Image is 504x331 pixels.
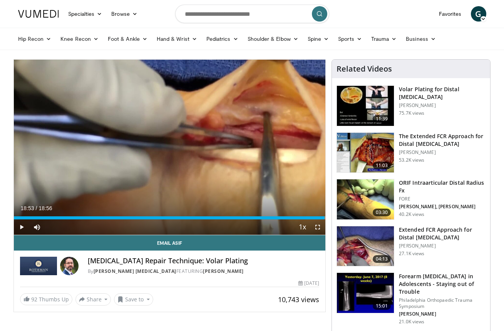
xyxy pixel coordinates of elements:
[14,216,326,219] div: Progress Bar
[337,86,394,126] img: Vumedi-_volar_plating_100006814_3.jpg.150x105_q85_crop-smart_upscale.jpg
[298,280,319,287] div: [DATE]
[401,31,440,47] a: Business
[399,102,486,109] p: [PERSON_NAME]
[14,235,326,251] a: Email Asif
[399,311,486,317] p: [PERSON_NAME]
[303,31,333,47] a: Spine
[243,31,303,47] a: Shoulder & Elbow
[399,243,486,249] p: [PERSON_NAME]
[399,251,424,257] p: 27.1K views
[21,205,34,211] span: 18:53
[36,205,37,211] span: /
[337,273,394,313] img: 25619031-145e-4c60-a054-82f5ddb5a1ab.150x105_q85_crop-smart_upscale.jpg
[399,297,486,309] p: Philadelphia Orthopaedic Trauma Symposium
[373,115,391,123] span: 11:39
[399,211,424,217] p: 40.2K views
[399,226,486,241] h3: Extended FCR Approach for Distal [MEDICAL_DATA]
[399,204,486,210] p: [PERSON_NAME], [PERSON_NAME]
[399,149,486,155] p: [PERSON_NAME]
[75,293,111,306] button: Share
[367,31,402,47] a: Trauma
[337,179,486,220] a: 03:30 ORIF Intraarticular Distal Radius Fx FORE [PERSON_NAME], [PERSON_NAME] 40.2K views
[399,110,424,116] p: 75.7K views
[310,219,325,235] button: Fullscreen
[31,296,37,303] span: 92
[337,179,394,219] img: 212608_0000_1.png.150x105_q85_crop-smart_upscale.jpg
[107,6,142,22] a: Browse
[337,85,486,126] a: 11:39 Volar Plating for Distal [MEDICAL_DATA] [PERSON_NAME] 75.7K views
[114,293,153,306] button: Save to
[399,196,486,202] p: FORE
[88,257,320,265] h4: [MEDICAL_DATA] Repair Technique: Volar Plating
[18,10,59,18] img: VuMedi Logo
[278,295,319,304] span: 10,743 views
[399,85,486,101] h3: Volar Plating for Distal [MEDICAL_DATA]
[337,132,486,173] a: 11:03 The Extended FCR Approach for Distal [MEDICAL_DATA] [PERSON_NAME] 53.2K views
[333,31,367,47] a: Sports
[175,5,329,23] input: Search topics, interventions
[471,6,486,22] a: G
[295,219,310,235] button: Playback Rate
[20,257,57,275] img: Rothman Hand Surgery
[202,31,243,47] a: Pediatrics
[39,205,52,211] span: 18:56
[14,60,326,235] video-js: Video Player
[13,31,56,47] a: Hip Recon
[60,257,79,275] img: Avatar
[203,268,244,274] a: [PERSON_NAME]
[399,179,486,194] h3: ORIF Intraarticular Distal Radius Fx
[399,319,424,325] p: 21.0K views
[88,268,320,275] div: By FEATURING
[337,226,486,267] a: 04:13 Extended FCR Approach for Distal [MEDICAL_DATA] [PERSON_NAME] 27.1K views
[103,31,152,47] a: Foot & Ankle
[337,64,392,74] h4: Related Videos
[399,157,424,163] p: 53.2K views
[56,31,103,47] a: Knee Recon
[373,209,391,216] span: 03:30
[64,6,107,22] a: Specialties
[373,162,391,169] span: 11:03
[14,219,29,235] button: Play
[399,272,486,296] h3: Forearm [MEDICAL_DATA] in Adolescents - Staying out of Trouble
[337,226,394,266] img: _514ecLNcU81jt9H5hMDoxOjA4MTtFn1_1.150x105_q85_crop-smart_upscale.jpg
[152,31,202,47] a: Hand & Wrist
[373,255,391,263] span: 04:13
[399,132,486,148] h3: The Extended FCR Approach for Distal [MEDICAL_DATA]
[434,6,466,22] a: Favorites
[29,219,45,235] button: Mute
[94,268,176,274] a: [PERSON_NAME] [MEDICAL_DATA]
[20,293,72,305] a: 92 Thumbs Up
[337,133,394,173] img: 275697_0002_1.png.150x105_q85_crop-smart_upscale.jpg
[373,302,391,310] span: 15:01
[337,272,486,325] a: 15:01 Forearm [MEDICAL_DATA] in Adolescents - Staying out of Trouble Philadelphia Orthopaedic Tra...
